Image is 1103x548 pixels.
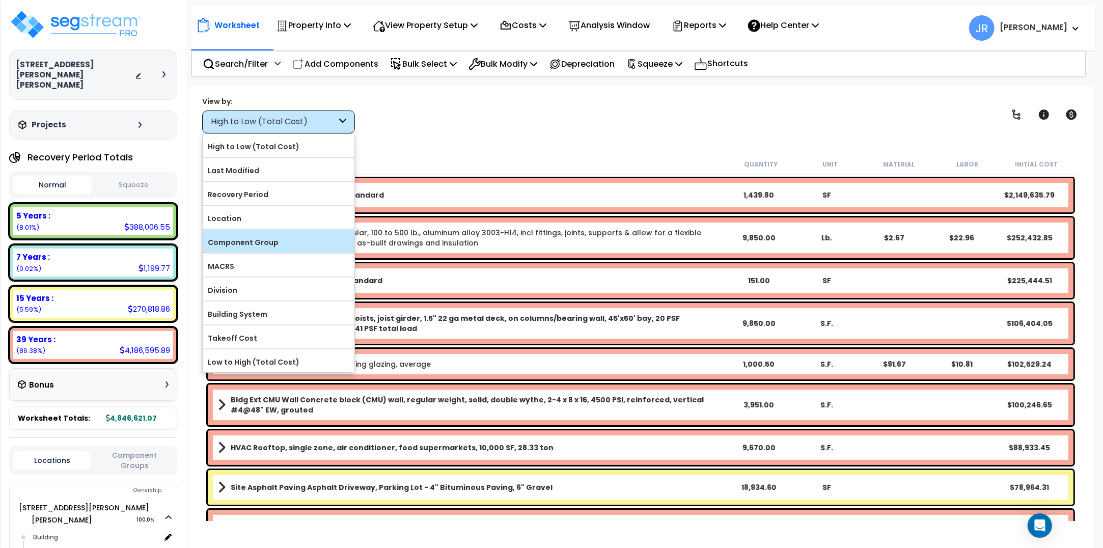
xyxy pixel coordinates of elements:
span: Worksheet Totals: [18,413,90,423]
label: Location [203,211,354,226]
div: S.F. [793,359,861,369]
div: $2.67 [861,233,928,243]
span: JR [969,15,995,41]
label: Last Modified [203,163,354,178]
div: Building [31,531,161,543]
button: Normal [13,176,92,194]
span: 100.0% [136,514,163,526]
b: [PERSON_NAME] [1000,22,1067,33]
a: Assembly Title [218,520,725,534]
p: Costs [500,18,546,32]
div: 270,818.86 [128,304,170,314]
small: Quantity [744,160,778,169]
p: Shortcuts [694,57,748,71]
div: 9,850.00 [725,233,793,243]
a: Individual Item [218,359,431,369]
div: Add Components [287,52,384,76]
div: 388,006.55 [124,222,170,232]
div: $2,149,635.79 [996,190,1063,200]
div: $102,529.24 [996,359,1063,369]
b: 2, polishedConcrete Flooring Standard [231,276,382,286]
small: Material [883,160,915,169]
p: Help Center [748,18,819,32]
img: logo_pro_r.png [9,9,142,40]
a: Assembly Title [218,395,725,415]
b: HVAC Rooftop, single zone, air conditioner, food supermarkets, 10,000 SF, 28.33 ton [231,443,554,453]
b: 15 Years : [16,293,53,304]
p: Bulk Select [390,57,457,71]
div: $91.67 [861,359,928,369]
div: $22.96 [928,233,996,243]
b: 39 Years : [16,334,56,345]
div: 1,439.80 [725,190,793,200]
div: 9,670.00 [725,443,793,453]
b: Bldg Ext CMU Wall Concrete block (CMU) wall, regular weight, solid, double wythe, 2-4 x 8 x 16, 4... [231,395,725,415]
div: 3,951.00 [725,400,793,410]
label: Recovery Period [203,187,354,202]
label: Division [203,283,354,298]
div: $78,964.31 [996,482,1063,492]
label: MACRS [203,259,354,274]
b: 3, polished Concrete Flooring Standard [231,190,384,200]
h3: [STREET_ADDRESS][PERSON_NAME][PERSON_NAME] [16,60,135,90]
small: 8.005712524168926% [16,223,39,232]
div: SF [793,276,861,286]
div: $88,933.45 [996,443,1063,453]
a: Assembly Title [218,188,725,202]
div: 9,850.00 [725,318,793,328]
label: High to Low (Total Cost) [203,139,354,154]
div: High to Low (Total Cost) [211,116,337,128]
small: 5.587786956903565% [16,305,41,314]
b: 5 Years : [16,210,50,221]
div: $106,404.05 [996,318,1063,328]
div: 1,000.50 [725,359,793,369]
div: $252,432.85 [996,233,1063,243]
p: Bulk Modify [468,57,537,71]
div: $100,246.65 [996,400,1063,410]
div: View by: [202,96,355,106]
label: Component Group [203,235,354,250]
div: $225,444.51 [996,276,1063,286]
div: SF [793,482,861,492]
a: Assembly Title [218,441,725,455]
div: Depreciation [543,52,620,76]
b: 7 Years : [16,252,50,262]
div: Shortcuts [688,51,754,76]
p: Worksheet [214,18,260,32]
b: Site Asphalt Paving Asphalt Driveway, Parking Lot - 4" Bituminous Paving, 6" Gravel [231,482,553,492]
a: Assembly Title [218,273,725,288]
a: Assembly Title [218,313,725,334]
h4: Recovery Period Totals [27,152,133,162]
small: 86.38174574683636% [16,346,45,355]
button: Locations [13,451,91,470]
a: Individual Item [218,228,725,248]
div: S.F. [793,400,861,410]
p: Search/Filter [203,57,268,71]
a: [STREET_ADDRESS][PERSON_NAME][PERSON_NAME] 100.0% [19,503,149,525]
small: Initial Cost [1015,160,1058,169]
div: Ownership [30,484,177,497]
b: 4,846,621.07 [106,413,157,423]
div: S.F. [793,443,861,453]
div: 4,186,595.89 [120,345,170,355]
div: 1,199.77 [139,263,170,273]
small: Unit [822,160,838,169]
label: Building System [203,307,354,322]
label: Low to High (Total Cost) [203,354,354,370]
label: Takeoff Cost [203,331,354,346]
p: Add Components [292,57,378,71]
button: Component Groups [96,450,173,471]
div: SF [793,190,861,200]
a: Assembly Title [218,480,725,495]
div: Lb. [793,233,861,243]
p: Property Info [276,18,351,32]
p: Squeeze [626,57,682,71]
p: View Property Setup [373,18,478,32]
p: Analysis Window [568,18,650,32]
div: S.F. [793,318,861,328]
small: Labor [957,160,979,169]
p: Depreciation [549,57,615,71]
b: Bldg Roof Structure Roof, steel joists, joist girder, 1.5" 22 ga metal deck, on columns/bearing w... [231,313,725,334]
p: Reports [672,18,726,32]
small: 0.02475477209114679% [16,264,41,273]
